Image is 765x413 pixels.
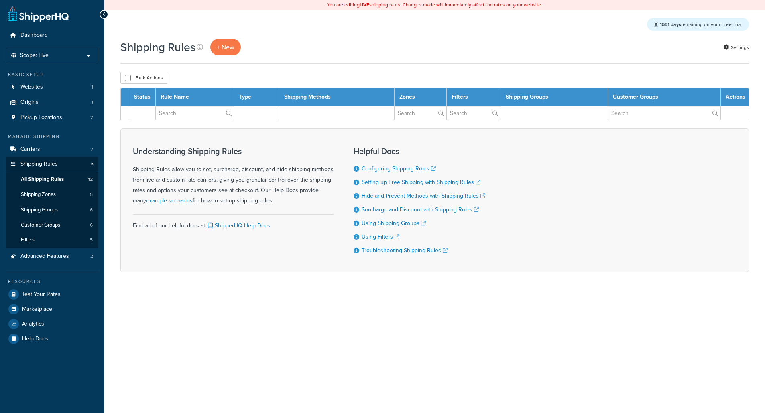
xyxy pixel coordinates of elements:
[362,192,485,200] a: Hide and Prevent Methods with Shipping Rules
[6,80,98,95] li: Websites
[20,146,40,153] span: Carriers
[362,219,426,227] a: Using Shipping Groups
[447,106,500,120] input: Search
[362,205,479,214] a: Surcharge and Discount with Shipping Rules
[6,157,98,172] a: Shipping Rules
[6,80,98,95] a: Websites 1
[20,32,48,39] span: Dashboard
[6,172,98,187] li: All Shipping Rules
[91,146,93,153] span: 7
[20,84,43,91] span: Websites
[8,6,69,22] a: ShipperHQ Home
[92,84,93,91] span: 1
[608,88,720,106] th: Customer Groups
[21,176,64,183] span: All Shipping Rules
[90,206,93,213] span: 6
[217,43,234,52] span: + New
[6,157,98,248] li: Shipping Rules
[20,99,39,106] span: Origins
[6,287,98,302] a: Test Your Rates
[22,291,61,298] span: Test Your Rates
[6,142,98,157] li: Carriers
[90,191,93,198] span: 5
[90,237,93,243] span: 5
[279,88,394,106] th: Shipping Methods
[206,221,270,230] a: ShipperHQ Help Docs
[395,106,446,120] input: Search
[6,187,98,202] a: Shipping Zones 5
[362,233,399,241] a: Using Filters
[20,253,69,260] span: Advanced Features
[6,71,98,78] div: Basic Setup
[6,202,98,217] a: Shipping Groups 6
[20,114,62,121] span: Pickup Locations
[721,88,749,106] th: Actions
[92,99,93,106] span: 1
[6,28,98,43] a: Dashboard
[6,218,98,233] a: Customer Groups 6
[88,176,93,183] span: 12
[129,88,156,106] th: Status
[21,206,58,213] span: Shipping Groups
[6,233,98,247] li: Filters
[647,18,749,31] div: remaining on your Free Trial
[120,72,167,84] button: Bulk Actions
[6,218,98,233] li: Customer Groups
[362,178,480,186] a: Setting up Free Shipping with Shipping Rules
[21,222,60,229] span: Customer Groups
[6,317,98,331] a: Analytics
[6,187,98,202] li: Shipping Zones
[6,95,98,110] a: Origins 1
[447,88,501,106] th: Filters
[6,332,98,346] a: Help Docs
[660,21,681,28] strong: 1551 days
[146,196,193,205] a: example scenarios
[22,306,52,313] span: Marketplace
[90,222,93,229] span: 6
[20,161,58,168] span: Shipping Rules
[90,253,93,260] span: 2
[6,302,98,316] a: Marketplace
[6,95,98,110] li: Origins
[20,52,49,59] span: Scope: Live
[6,249,98,264] a: Advanced Features 2
[133,214,334,231] div: Find all of our helpful docs at:
[133,147,334,156] h3: Understanding Shipping Rules
[22,321,44,328] span: Analytics
[156,106,234,120] input: Search
[360,1,369,8] b: LIVE
[362,164,436,173] a: Configuring Shipping Rules
[6,233,98,247] a: Filters 5
[6,110,98,125] a: Pickup Locations 2
[6,142,98,157] a: Carriers 7
[133,147,334,206] div: Shipping Rules allow you to set, surcharge, discount, and hide shipping methods from live and cus...
[6,110,98,125] li: Pickup Locations
[22,336,48,342] span: Help Docs
[501,88,608,106] th: Shipping Groups
[21,191,56,198] span: Shipping Zones
[156,88,234,106] th: Rule Name
[6,202,98,217] li: Shipping Groups
[234,88,279,106] th: Type
[6,133,98,140] div: Manage Shipping
[90,114,93,121] span: 2
[210,39,241,55] a: + New
[362,246,448,255] a: Troubleshooting Shipping Rules
[6,249,98,264] li: Advanced Features
[21,237,35,243] span: Filters
[608,106,720,120] input: Search
[6,172,98,187] a: All Shipping Rules 12
[724,42,749,53] a: Settings
[6,278,98,285] div: Resources
[354,147,485,156] h3: Helpful Docs
[120,39,195,55] h1: Shipping Rules
[394,88,446,106] th: Zones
